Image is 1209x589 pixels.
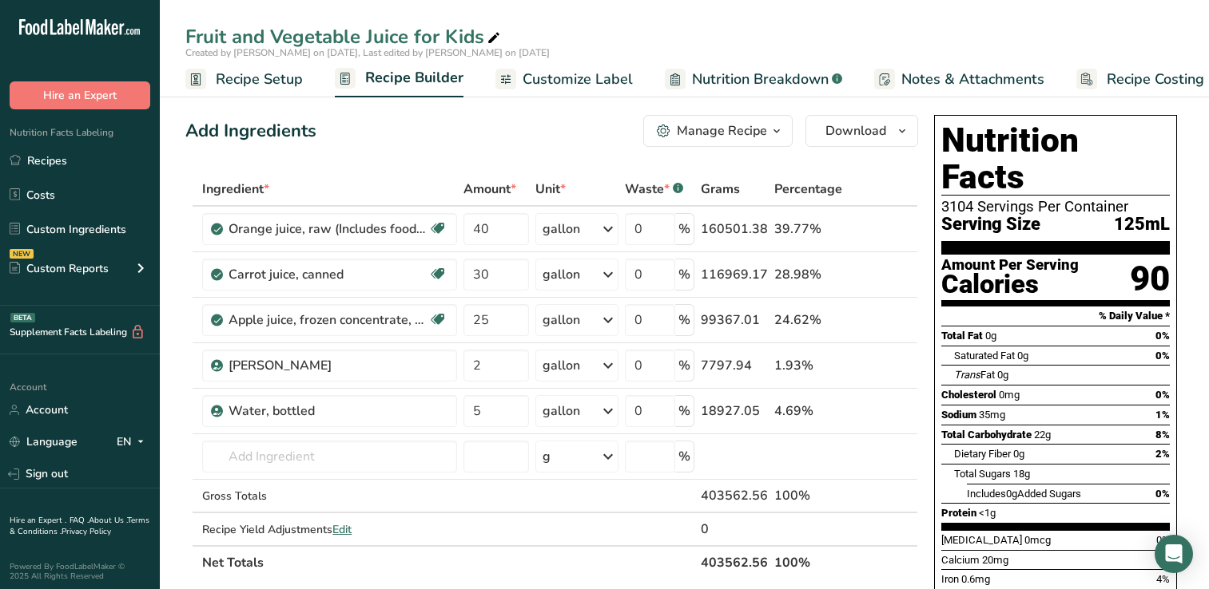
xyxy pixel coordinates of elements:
div: 18927.05 [701,401,768,421]
div: 39.77% [774,219,842,239]
span: Dietary Fiber [954,448,1011,460]
span: Total Carbohydrate [941,429,1032,441]
a: Recipe Builder [335,60,463,98]
div: Fruit and Vegetable Juice for Kids [185,22,503,51]
span: Edit [332,522,352,537]
div: [PERSON_NAME] [229,356,428,375]
span: 1% [1155,409,1170,421]
span: 0mg [999,389,1020,401]
span: <1g [979,507,996,519]
span: 0g [1017,350,1028,362]
div: Powered By FoodLabelMaker © 2025 All Rights Reserved [10,562,150,581]
a: Terms & Conditions . [10,515,149,537]
span: 0g [1013,448,1024,460]
span: 0% [1155,330,1170,342]
span: Iron [941,573,959,585]
div: NEW [10,249,34,259]
a: Privacy Policy [62,526,111,537]
span: 0% [1155,350,1170,362]
span: Notes & Attachments [901,69,1044,90]
a: About Us . [89,515,127,526]
div: Waste [625,180,683,199]
span: Protein [941,507,976,519]
div: Carrot juice, canned [229,265,428,284]
div: Custom Reports [10,260,109,277]
div: Add Ingredients [185,118,316,144]
div: 100% [774,486,842,505]
div: Gross Totals [202,488,457,504]
div: gallon [543,219,580,239]
span: Created by [PERSON_NAME] on [DATE], Last edited by [PERSON_NAME] on [DATE] [185,46,550,59]
div: gallon [543,310,580,330]
a: Hire an Expert . [10,515,66,526]
span: Total Sugars [954,468,1011,480]
input: Add Ingredient [202,441,457,472]
section: % Daily Value * [941,306,1170,326]
th: 403562.56 [698,545,771,579]
span: 0g [997,369,1008,381]
div: 0 [701,520,768,539]
a: FAQ . [70,515,89,526]
span: Percentage [774,180,842,199]
div: EN [117,433,150,452]
span: Download [825,121,886,140]
span: Ingredient [202,180,269,199]
th: 100% [771,545,845,579]
div: 403562.56 [701,486,768,505]
span: 0.6mg [961,573,990,585]
span: Amount [463,180,516,199]
a: Notes & Attachments [874,61,1044,97]
a: Nutrition Breakdown [665,61,842,97]
div: Water, bottled [229,401,428,421]
div: 24.62% [774,310,842,330]
span: 4% [1156,573,1170,585]
span: 0mcg [1024,534,1051,546]
span: 0g [1006,488,1017,500]
div: 7797.94 [701,356,768,375]
span: Nutrition Breakdown [692,69,829,90]
span: Calcium [941,554,980,566]
div: 99367.01 [701,310,768,330]
div: Apple juice, frozen concentrate, unsweetened, undiluted, with added [MEDICAL_DATA] [229,310,428,330]
div: 116969.17 [701,265,768,284]
div: 90 [1130,258,1170,300]
div: Open Intercom Messenger [1155,535,1193,573]
div: gallon [543,401,580,421]
span: Fat [954,369,995,381]
span: 22g [1034,429,1051,441]
a: Recipe Costing [1076,61,1204,97]
div: gallon [543,265,580,284]
div: 1.93% [774,356,842,375]
span: 0% [1156,534,1170,546]
button: Download [805,115,918,147]
div: 4.69% [774,401,842,421]
button: Hire an Expert [10,81,150,109]
div: 3104 Servings Per Container [941,199,1170,215]
span: Includes Added Sugars [967,488,1081,500]
a: Recipe Setup [185,61,303,97]
span: Total Fat [941,330,983,342]
div: Calories [941,273,1079,296]
span: Unit [535,180,566,199]
i: Trans [954,369,980,381]
span: [MEDICAL_DATA] [941,534,1022,546]
a: Customize Label [495,61,633,97]
button: Manage Recipe [643,115,793,147]
div: g [543,447,551,466]
h1: Nutrition Facts [941,122,1170,196]
div: 160501.38 [701,219,768,239]
span: Customize Label [523,69,633,90]
span: Sodium [941,409,976,421]
span: 8% [1155,429,1170,441]
span: 0% [1155,389,1170,401]
span: 0% [1155,488,1170,500]
a: Language [10,428,78,456]
span: Serving Size [941,215,1040,235]
div: Orange juice, raw (Includes foods for USDA's Food Distribution Program) [229,219,428,239]
span: 0g [985,330,996,342]
div: Manage Recipe [677,121,767,140]
span: Recipe Builder [365,67,463,89]
div: Recipe Yield Adjustments [202,521,457,538]
div: gallon [543,356,580,375]
span: Cholesterol [941,389,996,401]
